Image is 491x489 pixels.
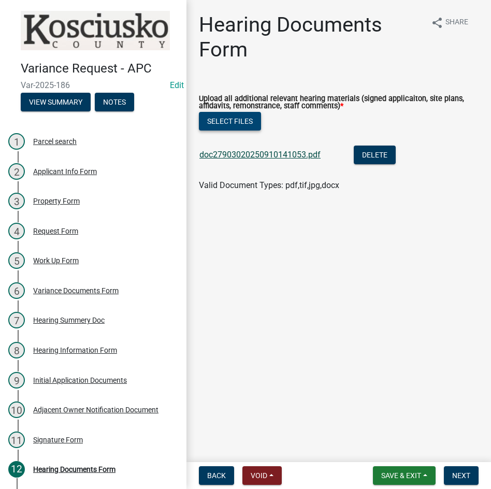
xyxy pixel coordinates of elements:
wm-modal-confirm: Delete Document [354,151,396,161]
div: Request Form [33,227,78,235]
div: 10 [8,401,25,418]
div: 7 [8,312,25,328]
div: 11 [8,432,25,448]
div: Signature Form [33,436,83,443]
button: Void [242,466,282,485]
i: share [431,17,443,29]
div: Parcel search [33,138,77,145]
a: Edit [170,80,184,90]
button: View Summary [21,93,91,111]
div: 9 [8,372,25,389]
span: Void [251,471,267,480]
div: Applicant Info Form [33,168,97,175]
div: Hearing Documents Form [33,466,115,473]
div: 5 [8,252,25,269]
div: 1 [8,133,25,150]
button: Select files [199,112,261,131]
div: 4 [8,223,25,239]
div: Work Up Form [33,257,79,264]
label: Upload all additional relevant hearing materials (signed applicaiton, site plans, affidavits, rem... [199,95,479,110]
wm-modal-confirm: Summary [21,98,91,107]
wm-modal-confirm: Notes [95,98,134,107]
div: Adjacent Owner Notification Document [33,406,158,413]
div: 12 [8,461,25,478]
button: shareShare [423,12,476,33]
button: Save & Exit [373,466,436,485]
img: Kosciusko County, Indiana [21,11,170,50]
button: Notes [95,93,134,111]
button: Delete [354,146,396,164]
span: Next [452,471,470,480]
div: 6 [8,282,25,299]
div: 8 [8,342,25,358]
span: Var-2025-186 [21,80,166,90]
h4: Variance Request - APC [21,61,178,76]
span: Back [207,471,226,480]
span: Share [445,17,468,29]
h1: Hearing Documents Form [199,12,423,62]
wm-modal-confirm: Edit Application Number [170,80,184,90]
span: Save & Exit [381,471,421,480]
span: Valid Document Types: pdf,tif,jpg,docx [199,180,339,190]
button: Back [199,466,234,485]
div: Hearing Information Form [33,347,117,354]
div: Property Form [33,197,80,205]
div: 2 [8,163,25,180]
div: Initial Application Documents [33,377,127,384]
div: 3 [8,193,25,209]
div: Hearing Summery Doc [33,317,105,324]
a: doc27903020250910141053.pdf [199,150,321,160]
div: Variance Documents Form [33,287,119,294]
button: Next [444,466,479,485]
